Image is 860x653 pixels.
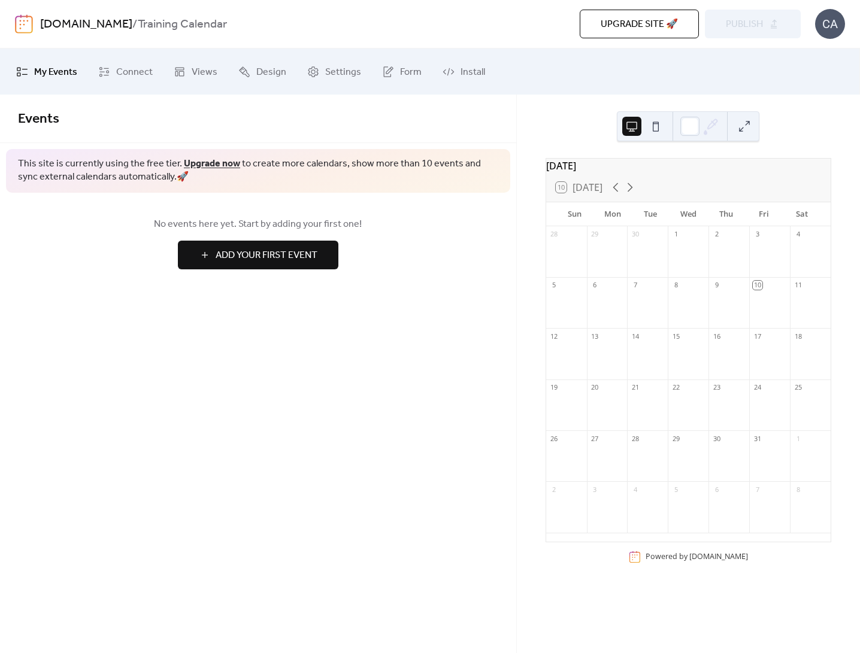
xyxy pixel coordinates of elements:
div: 21 [631,383,640,392]
div: 16 [712,332,721,341]
div: 7 [631,281,640,290]
img: logo [15,14,33,34]
div: Wed [670,202,707,226]
div: 29 [591,230,599,239]
div: 2 [712,230,721,239]
div: 23 [712,383,721,392]
div: 28 [631,434,640,443]
a: Views [165,53,226,90]
div: 31 [753,434,762,443]
div: 27 [591,434,599,443]
div: 18 [794,332,803,341]
div: 1 [671,230,680,239]
a: Add Your First Event [18,241,498,269]
div: Thu [707,202,745,226]
div: Mon [593,202,631,226]
div: 5 [550,281,559,290]
div: 28 [550,230,559,239]
div: 7 [753,485,762,494]
div: [DATE] [546,159,831,173]
button: Upgrade site 🚀 [580,10,699,38]
a: Connect [89,53,162,90]
div: Sun [556,202,593,226]
div: 2 [550,485,559,494]
span: Views [192,63,217,81]
span: Form [400,63,422,81]
div: 12 [550,332,559,341]
div: 15 [671,332,680,341]
div: 11 [794,281,803,290]
span: Design [256,63,286,81]
div: Powered by [646,552,748,562]
div: 26 [550,434,559,443]
div: 9 [712,281,721,290]
div: 29 [671,434,680,443]
a: [DOMAIN_NAME] [689,552,748,562]
span: Add Your First Event [216,248,317,263]
div: Tue [631,202,669,226]
span: Events [18,106,59,132]
div: 8 [794,485,803,494]
div: 25 [794,383,803,392]
b: / [132,13,138,36]
div: 6 [712,485,721,494]
div: 22 [671,383,680,392]
div: 14 [631,332,640,341]
a: Form [373,53,431,90]
span: Upgrade site 🚀 [601,17,678,32]
a: Install [434,53,494,90]
div: 24 [753,383,762,392]
div: Fri [745,202,783,226]
div: 1 [794,434,803,443]
b: Training Calendar [138,13,227,36]
a: My Events [7,53,86,90]
div: 30 [712,434,721,443]
div: 20 [591,383,599,392]
div: 3 [753,230,762,239]
span: Settings [325,63,361,81]
div: 4 [631,485,640,494]
a: [DOMAIN_NAME] [40,13,132,36]
div: 8 [671,281,680,290]
div: 13 [591,332,599,341]
div: 10 [753,281,762,290]
a: Design [229,53,295,90]
div: 19 [550,383,559,392]
div: Sat [783,202,821,226]
div: 30 [631,230,640,239]
div: 6 [591,281,599,290]
span: No events here yet. Start by adding your first one! [18,217,498,232]
span: Install [461,63,485,81]
span: My Events [34,63,77,81]
div: 4 [794,230,803,239]
a: Upgrade now [184,154,240,173]
span: This site is currently using the free tier. to create more calendars, show more than 10 events an... [18,157,498,184]
span: Connect [116,63,153,81]
button: Add Your First Event [178,241,338,269]
div: CA [815,9,845,39]
a: Settings [298,53,370,90]
div: 5 [671,485,680,494]
div: 3 [591,485,599,494]
div: 17 [753,332,762,341]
